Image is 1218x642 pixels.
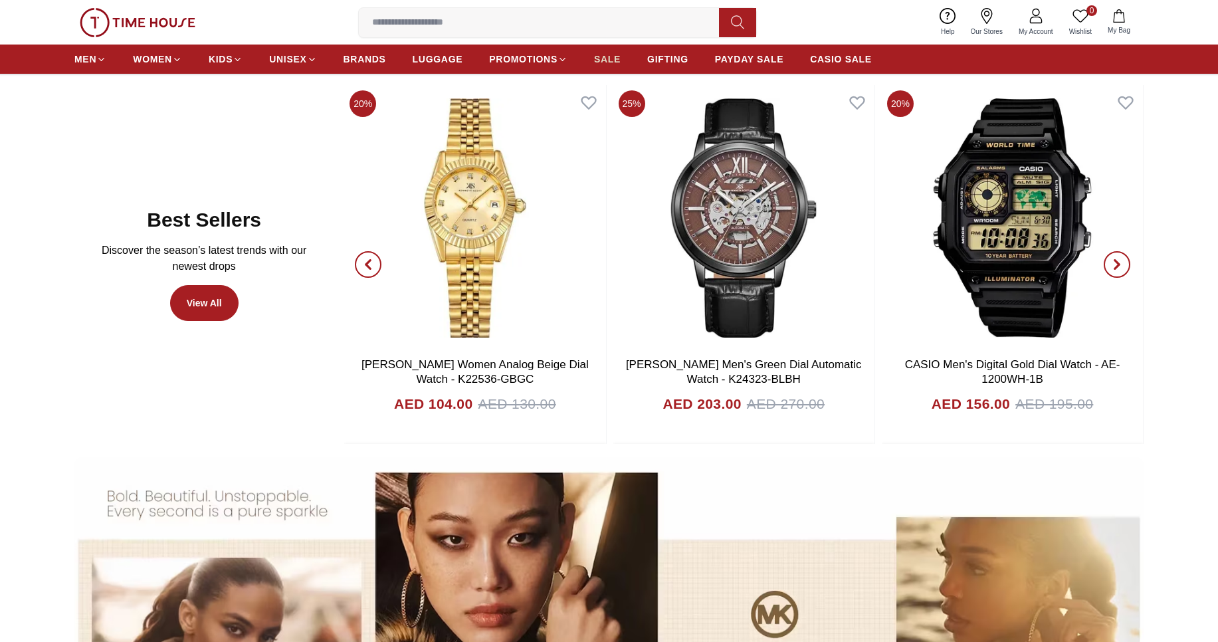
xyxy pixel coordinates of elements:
[209,47,243,71] a: KIDS
[613,85,874,351] img: Kenneth Scott Men's Green Dial Automatic Watch - K24323-BLBH
[344,53,386,66] span: BRANDS
[344,47,386,71] a: BRANDS
[594,53,621,66] span: SALE
[1086,5,1097,16] span: 0
[905,358,1120,385] a: CASIO Men's Digital Gold Dial Watch - AE-1200WH-1B
[963,5,1011,39] a: Our Stores
[936,27,960,37] span: Help
[619,90,645,117] span: 25%
[209,53,233,66] span: KIDS
[133,47,182,71] a: WOMEN
[647,53,688,66] span: GIFTING
[489,47,567,71] a: PROMOTIONS
[810,47,872,71] a: CASIO SALE
[489,53,558,66] span: PROMOTIONS
[1064,27,1097,37] span: Wishlist
[1061,5,1100,39] a: 0Wishlist
[80,8,195,37] img: ...
[74,53,96,66] span: MEN
[133,53,172,66] span: WOMEN
[344,85,605,351] img: Kenneth Scott Women Analog Beige Dial Watch - K22536-GBGC
[933,5,963,39] a: Help
[269,47,316,71] a: UNISEX
[662,393,741,415] h4: AED 203.00
[647,47,688,71] a: GIFTING
[1100,7,1138,38] button: My Bag
[965,27,1008,37] span: Our Stores
[747,393,825,415] span: AED 270.00
[715,47,783,71] a: PAYDAY SALE
[394,393,472,415] h4: AED 104.00
[478,393,556,415] span: AED 130.00
[85,243,323,274] p: Discover the season’s latest trends with our newest drops
[932,393,1010,415] h4: AED 156.00
[882,85,1143,351] img: CASIO Men's Digital Gold Dial Watch - AE-1200WH-1B
[74,47,106,71] a: MEN
[1015,393,1093,415] span: AED 195.00
[810,53,872,66] span: CASIO SALE
[1102,25,1136,35] span: My Bag
[269,53,306,66] span: UNISEX
[413,47,463,71] a: LUGGAGE
[1013,27,1059,37] span: My Account
[715,53,783,66] span: PAYDAY SALE
[594,47,621,71] a: SALE
[147,208,261,232] h2: Best Sellers
[626,358,862,385] a: [PERSON_NAME] Men's Green Dial Automatic Watch - K24323-BLBH
[887,90,914,117] span: 20%
[170,285,239,321] a: View All
[413,53,463,66] span: LUGGAGE
[361,358,589,385] a: [PERSON_NAME] Women Analog Beige Dial Watch - K22536-GBGC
